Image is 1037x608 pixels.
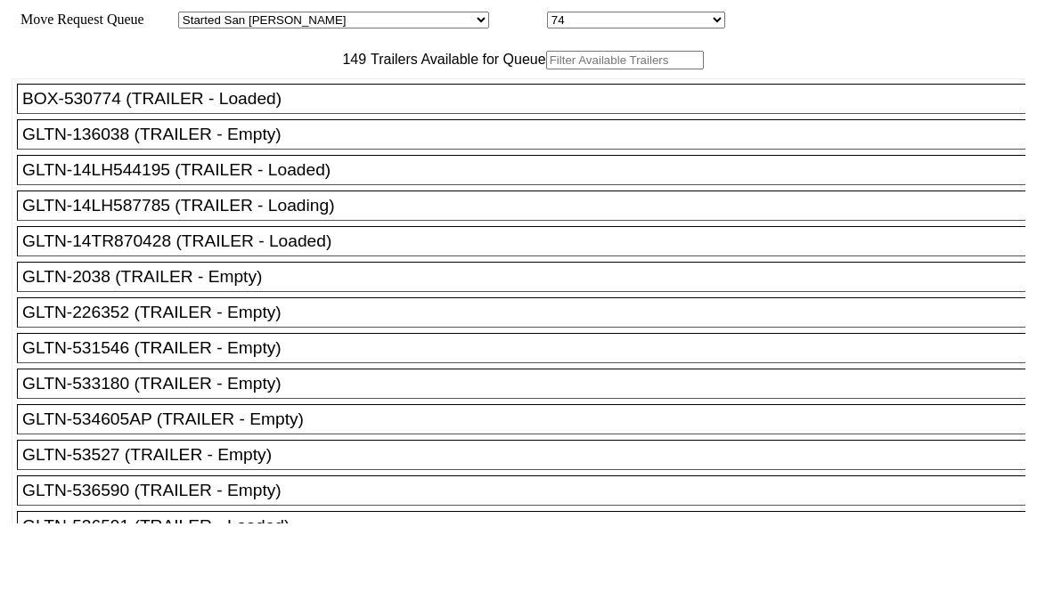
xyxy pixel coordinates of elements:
[22,516,1036,536] div: GLTN-536591 (TRAILER - Loaded)
[22,338,1036,358] div: GLTN-531546 (TRAILER - Empty)
[22,160,1036,180] div: GLTN-14LH544195 (TRAILER - Loaded)
[366,52,546,67] span: Trailers Available for Queue
[22,196,1036,215] div: GLTN-14LH587785 (TRAILER - Loading)
[12,12,144,27] span: Move Request Queue
[22,481,1036,500] div: GLTN-536590 (TRAILER - Empty)
[22,374,1036,393] div: GLTN-533180 (TRAILER - Empty)
[147,12,175,27] span: Area
[22,231,1036,251] div: GLTN-14TR870428 (TRAILER - Loaded)
[22,409,1036,429] div: GLTN-534605AP (TRAILER - Empty)
[22,125,1036,144] div: GLTN-136038 (TRAILER - Empty)
[546,51,704,69] input: Filter Available Trailers
[22,267,1036,287] div: GLTN-2038 (TRAILER - Empty)
[333,52,366,67] span: 149
[22,303,1036,322] div: GLTN-226352 (TRAILER - Empty)
[22,89,1036,109] div: BOX-530774 (TRAILER - Loaded)
[22,445,1036,465] div: GLTN-53527 (TRAILER - Empty)
[493,12,543,27] span: Location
